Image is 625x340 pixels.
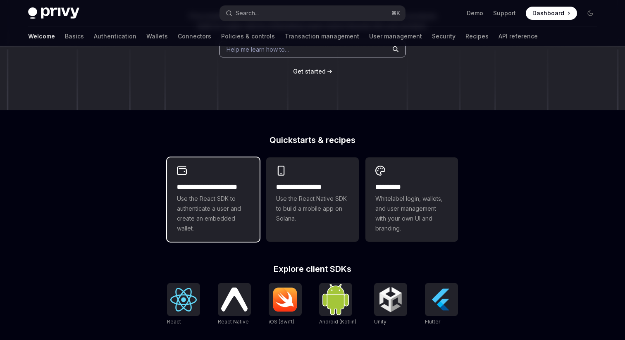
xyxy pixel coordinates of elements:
[467,9,483,17] a: Demo
[218,319,249,325] span: React Native
[94,26,136,46] a: Authentication
[28,26,55,46] a: Welcome
[365,157,458,242] a: **** *****Whitelabel login, wallets, and user management with your own UI and branding.
[374,319,386,325] span: Unity
[276,194,349,223] span: Use the React Native SDK to build a mobile app on Solana.
[65,26,84,46] a: Basics
[221,288,248,311] img: React Native
[167,319,181,325] span: React
[425,319,440,325] span: Flutter
[319,319,356,325] span: Android (Kotlin)
[220,6,405,21] button: Search...⌘K
[285,26,359,46] a: Transaction management
[167,136,458,144] h2: Quickstarts & recipes
[293,67,326,76] a: Get started
[377,286,404,313] img: Unity
[227,45,289,54] span: Help me learn how to…
[532,9,564,17] span: Dashboard
[493,9,516,17] a: Support
[369,26,422,46] a: User management
[269,319,294,325] span: iOS (Swift)
[178,26,211,46] a: Connectors
[293,68,326,75] span: Get started
[269,283,302,326] a: iOS (Swift)iOS (Swift)
[218,283,251,326] a: React NativeReact Native
[236,8,259,18] div: Search...
[319,283,356,326] a: Android (Kotlin)Android (Kotlin)
[391,10,400,17] span: ⌘ K
[266,157,359,242] a: **** **** **** ***Use the React Native SDK to build a mobile app on Solana.
[526,7,577,20] a: Dashboard
[221,26,275,46] a: Policies & controls
[272,287,298,312] img: iOS (Swift)
[465,26,489,46] a: Recipes
[177,194,250,233] span: Use the React SDK to authenticate a user and create an embedded wallet.
[167,265,458,273] h2: Explore client SDKs
[167,283,200,326] a: ReactReact
[375,194,448,233] span: Whitelabel login, wallets, and user management with your own UI and branding.
[322,284,349,315] img: Android (Kotlin)
[170,288,197,311] img: React
[499,26,538,46] a: API reference
[432,26,456,46] a: Security
[374,283,407,326] a: UnityUnity
[425,283,458,326] a: FlutterFlutter
[428,286,455,313] img: Flutter
[28,7,79,19] img: dark logo
[584,7,597,20] button: Toggle dark mode
[146,26,168,46] a: Wallets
